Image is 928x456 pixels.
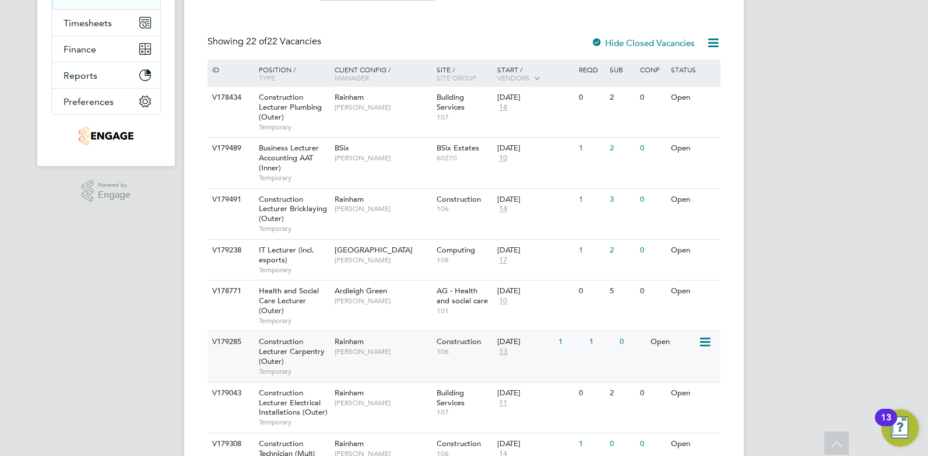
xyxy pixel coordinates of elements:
div: [DATE] [497,439,573,449]
div: 5 [607,280,637,302]
img: jjfox-logo-retina.png [79,127,133,145]
span: Timesheets [64,17,112,29]
div: 13 [881,418,891,433]
span: Finance [64,44,96,55]
div: 0 [617,331,647,353]
div: 1 [586,331,617,353]
span: Business Lecturer Accounting AAT (Inner) [259,143,319,173]
span: 107 [437,113,492,122]
button: Open Resource Center, 13 new notifications [881,409,919,447]
div: V178434 [209,87,250,108]
span: Construction Lecturer Plumbing (Outer) [259,92,322,122]
span: Rainham [335,92,364,102]
div: [DATE] [497,245,573,255]
div: Site / [434,59,495,87]
span: 101 [437,306,492,315]
span: Type [259,73,275,82]
span: Temporary [259,265,329,275]
div: ID [209,59,250,79]
div: 1 [576,433,606,455]
span: BSix [335,143,349,153]
div: [DATE] [497,337,553,347]
span: 106 [437,204,492,213]
span: Construction Lecturer Electrical Installations (Outer) [259,388,328,418]
span: 14 [497,103,509,113]
span: 22 Vacancies [246,36,321,47]
span: Reports [64,70,97,81]
div: 2 [607,138,637,159]
span: Vendors [497,73,530,82]
div: 0 [637,280,667,302]
span: 10 [497,153,509,163]
a: Powered byEngage [82,180,131,202]
div: 0 [576,280,606,302]
div: Client Config / [332,59,434,87]
span: 14 [497,204,509,214]
span: Construction Lecturer Bricklaying (Outer) [259,194,327,224]
div: [DATE] [497,195,573,205]
div: Open [668,138,719,159]
div: Reqd [576,59,606,79]
button: Preferences [52,89,160,114]
div: 1 [576,240,606,261]
span: Rainham [335,194,364,204]
span: Construction Lecturer Carpentry (Outer) [259,336,325,366]
span: Temporary [259,316,329,325]
span: 17 [497,255,509,265]
span: Rainham [335,439,364,448]
span: [PERSON_NAME] [335,103,431,112]
div: Position / [250,59,332,87]
div: 1 [576,138,606,159]
span: Health and Social Care Lecturer (Outer) [259,286,319,315]
span: [PERSON_NAME] [335,398,431,408]
div: Status [668,59,719,79]
span: 106 [437,347,492,356]
span: Powered by [98,180,131,190]
span: AG - Health and social care [437,286,488,306]
span: 22 of [246,36,267,47]
div: [DATE] [497,388,573,398]
div: V179043 [209,383,250,404]
span: Construction [437,336,481,346]
span: 108 [437,255,492,265]
span: Temporary [259,418,329,427]
div: 0 [637,240,667,261]
div: 0 [607,433,637,455]
span: [PERSON_NAME] [335,347,431,356]
span: Construction [437,439,481,448]
div: Start / [494,59,576,89]
div: Showing [208,36,324,48]
div: V178771 [209,280,250,302]
div: [DATE] [497,143,573,153]
span: [PERSON_NAME] [335,153,431,163]
button: Finance [52,36,160,62]
div: 2 [607,240,637,261]
div: V179238 [209,240,250,261]
span: 10 [497,296,509,306]
span: Rainham [335,336,364,346]
div: 0 [637,433,667,455]
div: Open [668,383,719,404]
div: [DATE] [497,286,573,296]
div: 0 [576,87,606,108]
button: Timesheets [52,10,160,36]
div: Conf [637,59,667,79]
span: Construction [437,194,481,204]
span: 11 [497,398,509,408]
div: 0 [637,138,667,159]
span: BSix Estates [437,143,479,153]
span: Manager [335,73,369,82]
div: Open [648,331,698,353]
span: [PERSON_NAME] [335,296,431,306]
span: 107 [437,408,492,417]
label: Hide Closed Vacancies [591,37,695,48]
div: Open [668,433,719,455]
span: Building Services [437,92,465,112]
span: [GEOGRAPHIC_DATA] [335,245,413,255]
div: V179489 [209,138,250,159]
div: 0 [637,383,667,404]
span: Engage [98,190,131,200]
div: 1 [576,189,606,211]
div: Open [668,280,719,302]
span: Rainham [335,388,364,398]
